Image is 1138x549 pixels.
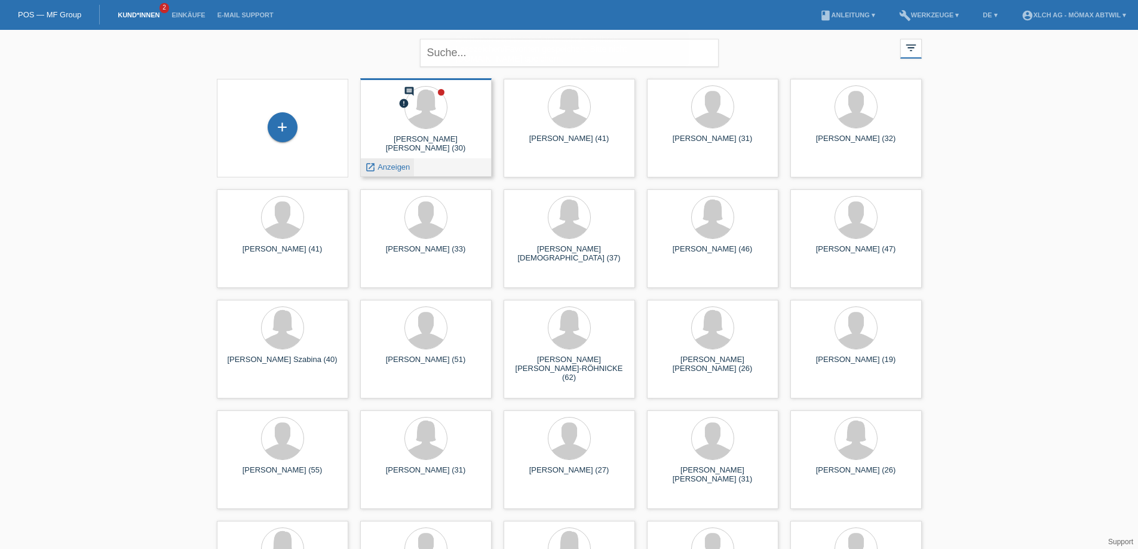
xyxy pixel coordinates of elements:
div: Sie haben die falsche Anmeldeseite in Ihren Lesezeichen/Favoriten gespeichert. Bitte nicht [DOMAI... [450,32,689,66]
div: [PERSON_NAME] (31) [370,465,482,484]
span: 2 [159,3,169,13]
a: Einkäufe [165,11,211,19]
div: Neuer Kommentar [404,86,415,99]
div: [PERSON_NAME] (19) [800,355,912,374]
a: launch Anzeigen [365,162,410,171]
div: [PERSON_NAME] Szabina (40) [226,355,339,374]
i: error [398,98,409,109]
div: [PERSON_NAME] (32) [800,134,912,153]
a: buildWerkzeuge ▾ [893,11,965,19]
div: Zurückgewiesen [398,98,409,111]
div: [PERSON_NAME] [PERSON_NAME] (26) [657,355,769,374]
div: [PERSON_NAME] (31) [657,134,769,153]
div: [PERSON_NAME] (46) [657,244,769,263]
a: DE ▾ [977,11,1003,19]
div: [PERSON_NAME] (41) [226,244,339,263]
div: [PERSON_NAME] (55) [226,465,339,484]
a: bookAnleitung ▾ [814,11,881,19]
div: [PERSON_NAME] [PERSON_NAME] (30) [370,134,482,154]
i: comment [404,86,415,97]
div: [PERSON_NAME][DEMOGRAPHIC_DATA] (37) [513,244,625,263]
i: filter_list [904,41,918,54]
a: Kund*innen [112,11,165,19]
div: [PERSON_NAME] (41) [513,134,625,153]
a: Support [1108,538,1133,546]
div: [PERSON_NAME] (51) [370,355,482,374]
div: [PERSON_NAME] [PERSON_NAME] (31) [657,465,769,484]
div: [PERSON_NAME] (33) [370,244,482,263]
i: account_circle [1022,10,1033,22]
div: [PERSON_NAME] [PERSON_NAME]-RÖHNICKE (62) [513,355,625,376]
div: [PERSON_NAME] (47) [800,244,912,263]
div: Kund*in hinzufügen [268,117,297,137]
span: Anzeigen [378,162,410,171]
a: account_circleXLCH AG - Mömax Abtwil ▾ [1016,11,1132,19]
i: build [899,10,911,22]
i: book [820,10,832,22]
i: launch [365,162,376,173]
a: POS — MF Group [18,10,81,19]
div: [PERSON_NAME] (27) [513,465,625,484]
div: [PERSON_NAME] (26) [800,465,912,484]
a: E-Mail Support [211,11,280,19]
